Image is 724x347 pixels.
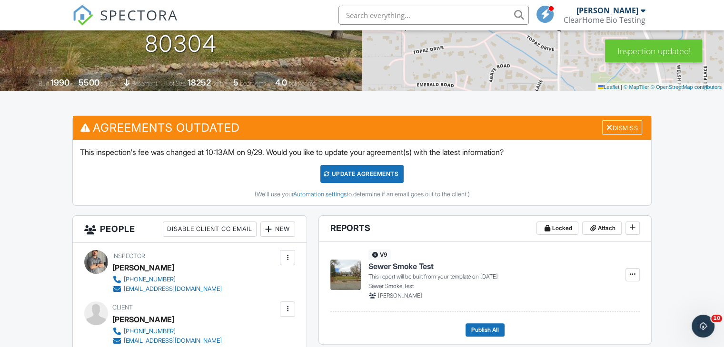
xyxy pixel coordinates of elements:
div: ClearHome Bio Testing [564,15,645,25]
span: | [621,84,622,90]
iframe: Intercom live chat [692,315,714,337]
a: [EMAIL_ADDRESS][DOMAIN_NAME] [112,284,222,294]
span: Built [39,80,49,87]
div: Dismiss [602,120,642,135]
span: basement [131,80,157,87]
a: SPECTORA [72,13,178,33]
div: [PERSON_NAME] [576,6,638,15]
div: New [260,222,295,237]
a: © MapTiler [624,84,649,90]
div: This inspection's fee was changed at 10:13AM on 9/29. Would you like to update your agreement(s) ... [73,140,651,205]
span: sq.ft. [212,80,224,87]
span: bedrooms [240,80,266,87]
div: 1990 [50,77,69,87]
img: The Best Home Inspection Software - Spectora [72,5,93,26]
span: Inspector [112,252,145,260]
div: 5 [233,77,238,87]
div: [PHONE_NUMBER] [124,328,176,335]
span: 10 [711,315,722,322]
a: Automation settings [293,191,346,198]
div: Disable Client CC Email [163,222,257,237]
span: Client [112,304,133,311]
div: [EMAIL_ADDRESS][DOMAIN_NAME] [124,285,222,293]
span: bathrooms [288,80,316,87]
h3: People [73,216,307,243]
div: [PHONE_NUMBER] [124,276,176,283]
div: (We'll use your to determine if an email goes out to the client.) [80,191,644,198]
div: [PERSON_NAME] [112,312,174,327]
div: [PERSON_NAME] [112,260,174,275]
div: [EMAIL_ADDRESS][DOMAIN_NAME] [124,337,222,345]
div: 5500 [79,77,99,87]
a: [PHONE_NUMBER] [112,275,222,284]
span: sq. ft. [101,80,114,87]
div: 4.0 [275,77,287,87]
div: Update Agreements [320,165,404,183]
a: [EMAIL_ADDRESS][DOMAIN_NAME] [112,336,222,346]
input: Search everything... [338,6,529,25]
h3: Agreements Outdated [73,116,651,139]
div: 18252 [188,77,211,87]
a: Leaflet [598,84,619,90]
span: Lot Size [166,80,186,87]
a: [PHONE_NUMBER] [112,327,222,336]
a: © OpenStreetMap contributors [651,84,722,90]
span: SPECTORA [100,5,178,25]
div: Inspection updated! [605,39,702,62]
